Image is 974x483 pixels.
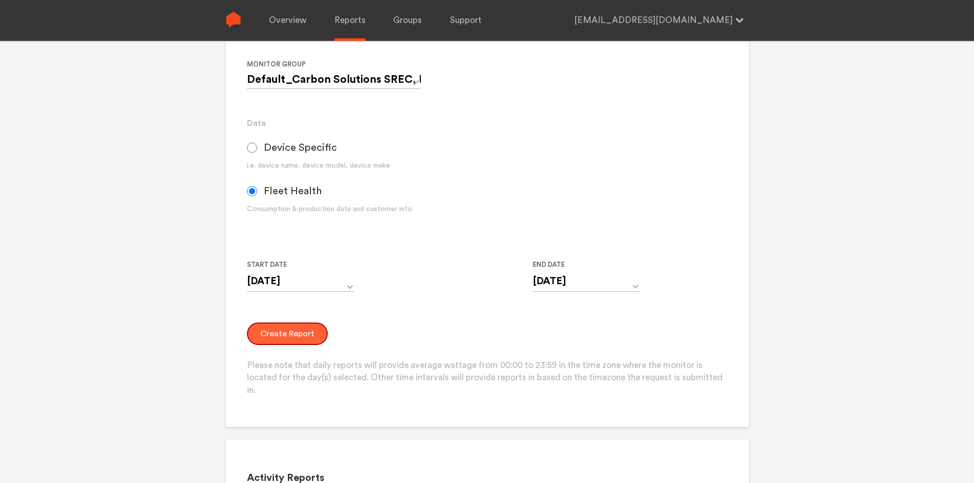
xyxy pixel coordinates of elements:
[247,186,257,196] input: Fleet Health
[247,204,684,215] div: Consumption & production data and customer info
[247,259,346,271] label: Start Date
[247,143,257,153] input: Device Specific
[264,185,322,197] span: Fleet Health
[247,58,424,71] label: Monitor Group
[533,259,632,271] label: End Date
[247,359,727,397] p: Please note that daily reports will provide average wattage from 00:00 to 23:59 in the time zone ...
[247,323,328,345] button: Create Report
[247,160,684,171] div: i.e. device name, device model, device make
[264,142,337,154] span: Device Specific
[225,12,241,28] img: Sense Logo
[247,117,727,129] h3: Data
